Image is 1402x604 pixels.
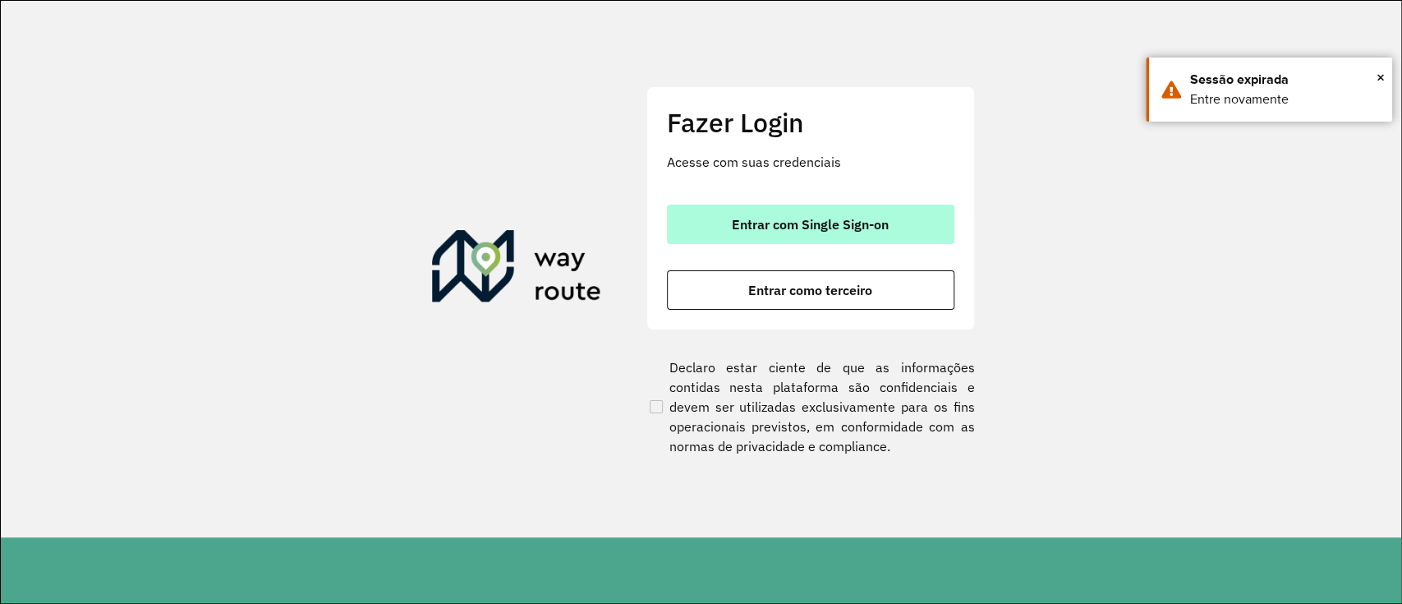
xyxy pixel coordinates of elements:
[748,284,872,297] span: Entrar como terceiro
[1190,90,1380,109] div: Entre novamente
[432,230,601,309] img: Roteirizador AmbevTech
[1377,65,1385,90] button: Close
[667,270,954,310] button: button
[667,107,954,138] h2: Fazer Login
[667,152,954,172] p: Acesse com suas credenciais
[646,357,975,456] label: Declaro estar ciente de que as informações contidas nesta plataforma são confidenciais e devem se...
[732,218,889,231] span: Entrar com Single Sign-on
[1377,65,1385,90] span: ×
[1190,70,1380,90] div: Sessão expirada
[667,205,954,244] button: button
